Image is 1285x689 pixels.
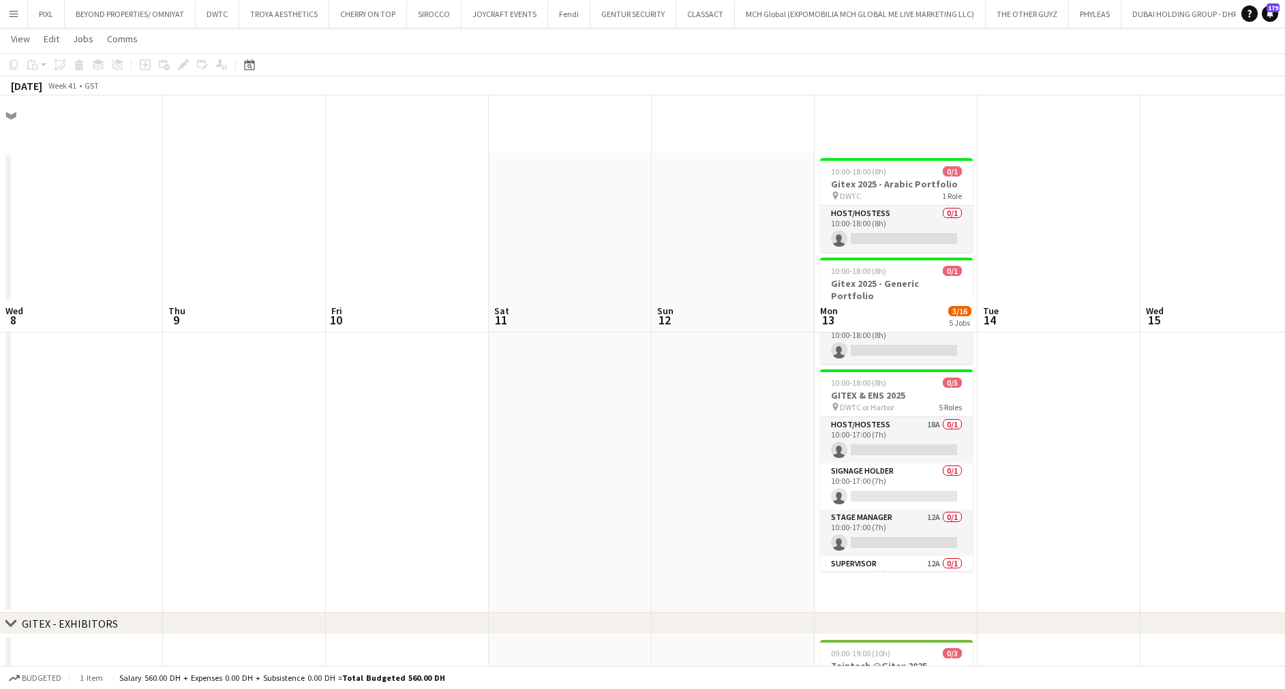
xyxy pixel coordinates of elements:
span: 0/3 [943,648,962,658]
span: Fri [331,305,342,317]
app-job-card: 10:00-18:00 (8h)0/1Gitex 2025 - Generic Portfolio DWTC1 RoleHost/Hostess0/110:00-18:00 (8h) [820,258,973,364]
button: TROYA AESTHETICS [239,1,329,27]
span: Wed [5,305,23,317]
button: THE OTHER GUYZ [986,1,1069,27]
span: Edit [44,33,59,45]
a: Edit [38,30,65,48]
span: Tue [983,305,999,317]
button: SIROCCO [407,1,462,27]
span: 10:00-18:00 (8h) [831,378,886,388]
app-card-role: Supervisor12A0/110:00-18:00 (8h) [820,556,973,602]
h3: GITEX & ENS 2025 [820,389,973,401]
button: CLASSACT [676,1,735,27]
app-job-card: 10:00-18:00 (8h)0/5GITEX & ENS 2025 DWTC or Harbor5 RolesHost/Hostess18A0/110:00-17:00 (7h) Signa... [820,369,973,571]
span: 12 [655,312,674,328]
a: Jobs [67,30,99,48]
span: 8 [3,312,23,328]
span: Sat [494,305,509,317]
span: 11 [492,312,509,328]
button: JOYCRAFT EVENTS [462,1,548,27]
a: Comms [102,30,143,48]
button: PIXL [28,1,65,27]
button: PHYLEAS [1069,1,1121,27]
span: 14 [981,312,999,328]
div: GITEX - EXHIBITORS [22,617,118,630]
h3: Gitex 2025 - Generic Portfolio [820,277,973,302]
app-card-role: Stage Manager12A0/110:00-17:00 (7h) [820,510,973,556]
span: Jobs [73,33,93,45]
button: BEYOND PROPERTIES/ OMNIYAT [65,1,196,27]
app-card-role: Host/Hostess0/110:00-18:00 (8h) [820,206,973,252]
span: DWTC or Harbor [840,402,894,412]
span: Thu [168,305,185,317]
span: 3/16 [948,306,971,316]
button: Budgeted [7,671,63,686]
button: DUBAI HOLDING GROUP - DHRE [1121,1,1253,27]
app-job-card: 10:00-18:00 (8h)0/1Gitex 2025 - Arabic Portfolio DWTC1 RoleHost/Hostess0/110:00-18:00 (8h) [820,158,973,252]
button: Fendi [548,1,590,27]
span: Total Budgeted 560.00 DH [342,673,445,683]
button: CHERRY ON TOP [329,1,407,27]
span: 13 [818,312,838,328]
span: Wed [1146,305,1164,317]
span: Mon [820,305,838,317]
span: 1 item [75,673,108,683]
span: 10:00-18:00 (8h) [831,266,886,276]
a: 179 [1262,5,1278,22]
span: 0/5 [943,378,962,388]
span: Sun [657,305,674,317]
span: 179 [1267,3,1280,12]
span: 9 [166,312,185,328]
button: GENTUR SECURITY [590,1,676,27]
div: Salary 560.00 DH + Expenses 0.00 DH + Subsistence 0.00 DH = [119,673,445,683]
span: 0/1 [943,166,962,177]
span: 1 Role [942,191,962,201]
button: MCH Global (EXPOMOBILIA MCH GLOBAL ME LIVE MARKETING LLC) [735,1,986,27]
div: [DATE] [11,79,42,93]
div: 5 Jobs [949,318,971,328]
span: 10:00-18:00 (8h) [831,166,886,177]
span: 15 [1144,312,1164,328]
span: 0/1 [943,266,962,276]
a: View [5,30,35,48]
app-card-role: Host/Hostess18A0/110:00-17:00 (7h) [820,417,973,463]
span: Comms [107,33,138,45]
h3: Zaintech @Gitex 2025 [820,660,973,672]
button: DWTC [196,1,239,27]
span: DWTC [840,191,861,201]
h3: Gitex 2025 - Arabic Portfolio [820,178,973,190]
span: Budgeted [22,673,61,683]
div: GST [85,80,99,91]
app-card-role: Host/Hostess0/110:00-18:00 (8h) [820,318,973,364]
span: 5 Roles [939,402,962,412]
span: 10 [329,312,342,328]
app-card-role: Signage Holder0/110:00-17:00 (7h) [820,463,973,510]
span: 09:00-19:00 (10h) [831,648,890,658]
span: View [11,33,30,45]
span: Week 41 [45,80,79,91]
